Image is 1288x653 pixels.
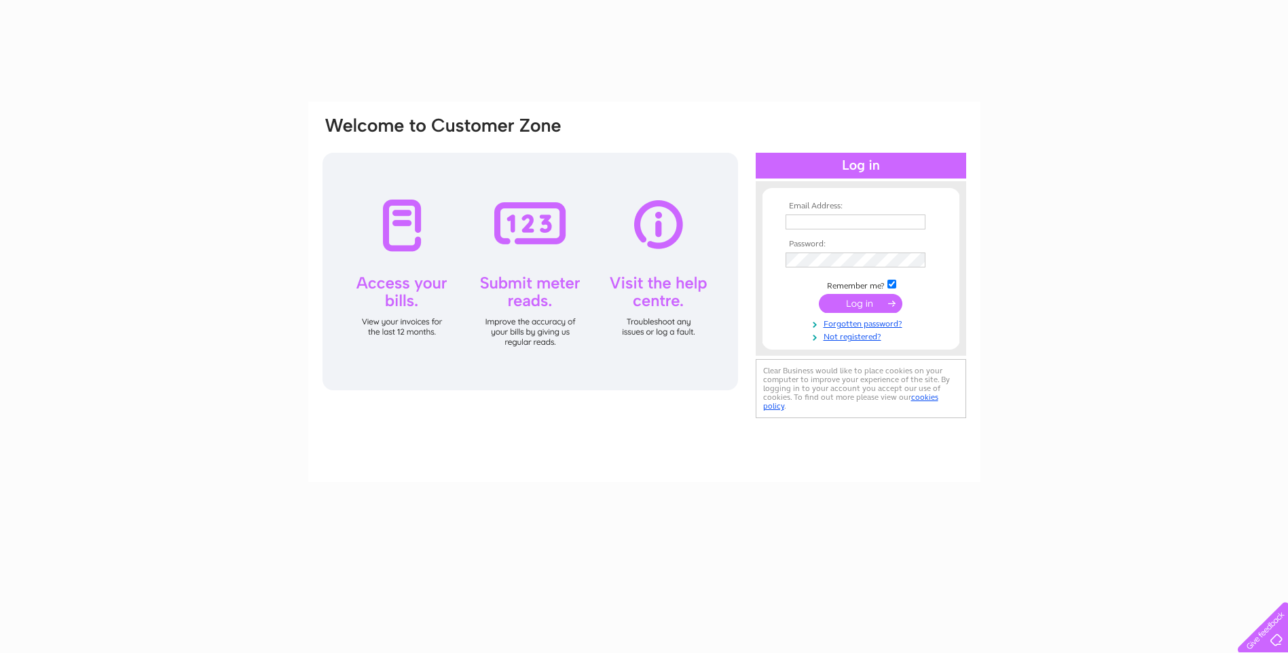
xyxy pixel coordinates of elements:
[782,278,940,291] td: Remember me?
[756,359,966,418] div: Clear Business would like to place cookies on your computer to improve your experience of the sit...
[819,294,902,313] input: Submit
[782,202,940,211] th: Email Address:
[786,316,940,329] a: Forgotten password?
[763,392,938,411] a: cookies policy
[786,329,940,342] a: Not registered?
[782,240,940,249] th: Password:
